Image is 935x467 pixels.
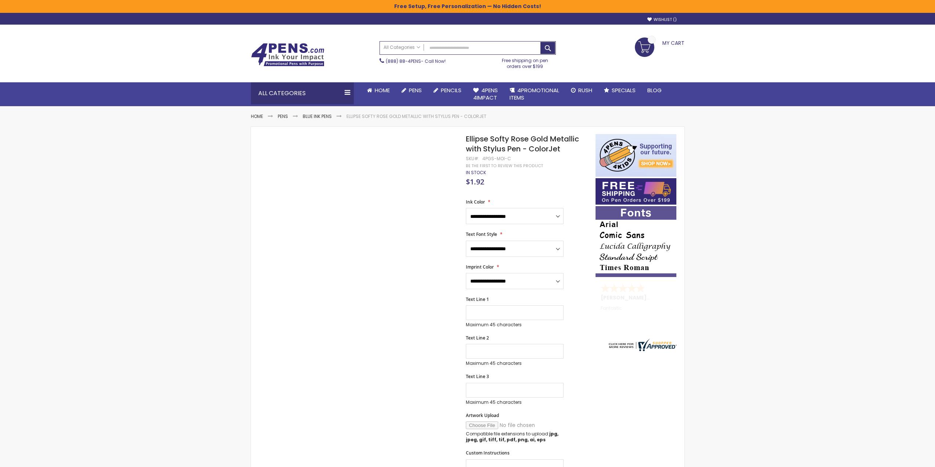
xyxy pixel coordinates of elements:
[473,86,498,101] span: 4Pens 4impact
[596,178,676,205] img: Free shipping on orders over $199
[466,169,486,176] span: In stock
[466,335,489,341] span: Text Line 2
[251,82,354,104] div: All Categories
[346,114,486,119] li: Ellipse Softy Rose Gold Metallic with Stylus Pen - ColorJet
[467,82,504,106] a: 4Pens4impact
[428,82,467,98] a: Pencils
[466,264,494,270] span: Imprint Color
[466,296,489,302] span: Text Line 1
[380,42,424,54] a: All Categories
[504,82,565,106] a: 4PROMOTIONALITEMS
[466,450,510,456] span: Custom Instructions
[361,82,396,98] a: Home
[647,86,662,94] span: Blog
[466,431,558,443] strong: jpg, jpeg, gif, tiff, tif, pdf, png, ai, eps
[494,55,556,69] div: Free shipping on pen orders over $199
[251,113,263,119] a: Home
[466,399,564,405] p: Maximum 45 characters
[482,156,511,162] div: 4PGS-MOI-C
[647,17,677,22] a: Wishlist
[466,431,564,443] p: Compatible file extensions to upload:
[441,86,461,94] span: Pencils
[396,82,428,98] a: Pens
[596,134,676,177] img: 4pens 4 kids
[251,43,324,67] img: 4Pens Custom Pens and Promotional Products
[565,82,598,98] a: Rush
[601,294,649,301] span: [PERSON_NAME]
[375,86,390,94] span: Home
[466,199,485,205] span: Ink Color
[607,339,677,351] img: 4pens.com widget logo
[596,206,676,277] img: font-personalization-examples
[466,412,499,418] span: Artwork Upload
[466,373,489,380] span: Text Line 3
[466,170,486,176] div: Availability
[466,163,543,169] a: Be the first to review this product
[510,86,559,101] span: 4PROMOTIONAL ITEMS
[278,113,288,119] a: Pens
[641,82,668,98] a: Blog
[578,86,592,94] span: Rush
[598,82,641,98] a: Specials
[607,346,677,353] a: 4pens.com certificate URL
[466,177,484,187] span: $1.92
[384,44,420,50] span: All Categories
[466,360,564,366] p: Maximum 45 characters
[466,155,479,162] strong: SKU
[386,58,421,64] a: (888) 88-4PENS
[386,58,446,64] span: - Call Now!
[409,86,422,94] span: Pens
[466,231,497,237] span: Text Font Style
[466,322,564,328] p: Maximum 45 characters
[601,306,672,311] div: Fantastic
[466,134,579,154] span: Ellipse Softy Rose Gold Metallic with Stylus Pen - ColorJet
[612,86,636,94] span: Specials
[303,113,332,119] a: Blue ink Pens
